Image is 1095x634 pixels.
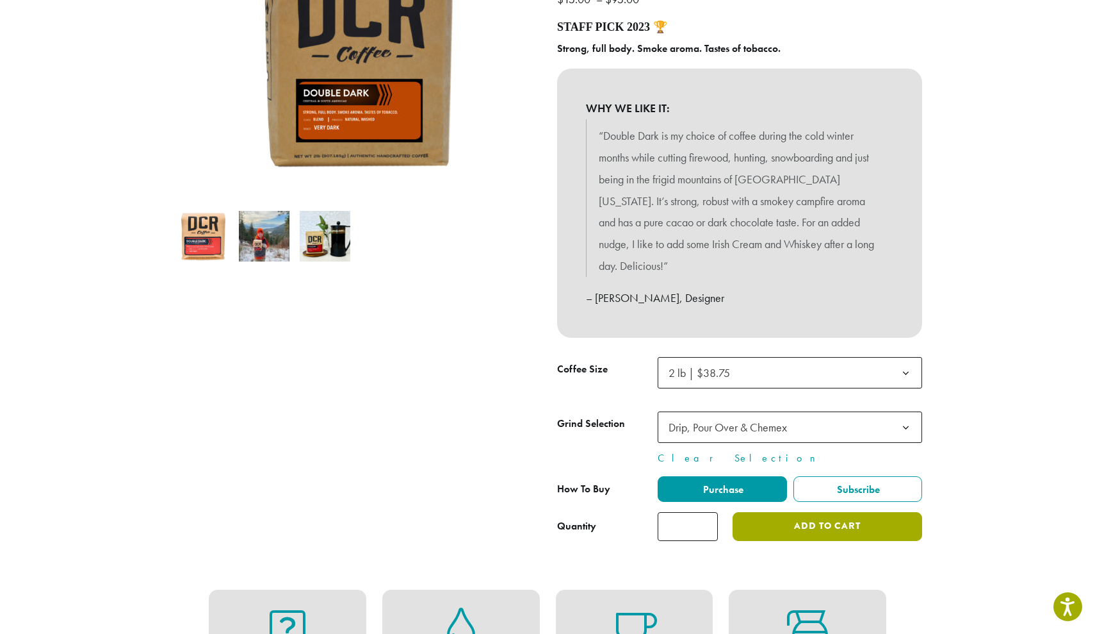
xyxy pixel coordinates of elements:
[658,512,718,541] input: Product quantity
[300,211,350,262] img: Double Dark - Image 3
[239,211,289,262] img: Double Dark - Image 2
[599,125,880,277] p: “Double Dark is my choice of coffee during the cold winter months while cutting firewood, hunting...
[733,512,922,541] button: Add to cart
[557,415,658,433] label: Grind Selection
[557,42,781,55] b: Strong, full body. Smoke aroma. Tastes of tobacco.
[663,415,800,440] span: Drip, Pour Over & Chemex
[557,21,922,35] h4: STAFF PICK 2023 🏆
[178,211,229,262] img: Double Dark
[658,357,922,388] span: 2 lb | $38.75
[669,420,787,435] span: Drip, Pour Over & Chemex
[701,483,743,496] span: Purchase
[586,97,893,119] b: WHY WE LIKE IT:
[658,451,922,466] a: Clear Selection
[669,365,730,380] span: 2 lb | $38.75
[663,360,743,385] span: 2 lb | $38.75
[835,483,880,496] span: Subscribe
[557,519,596,534] div: Quantity
[658,412,922,443] span: Drip, Pour Over & Chemex
[557,482,610,496] span: How To Buy
[586,287,893,309] p: – [PERSON_NAME], Designer
[557,360,658,379] label: Coffee Size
